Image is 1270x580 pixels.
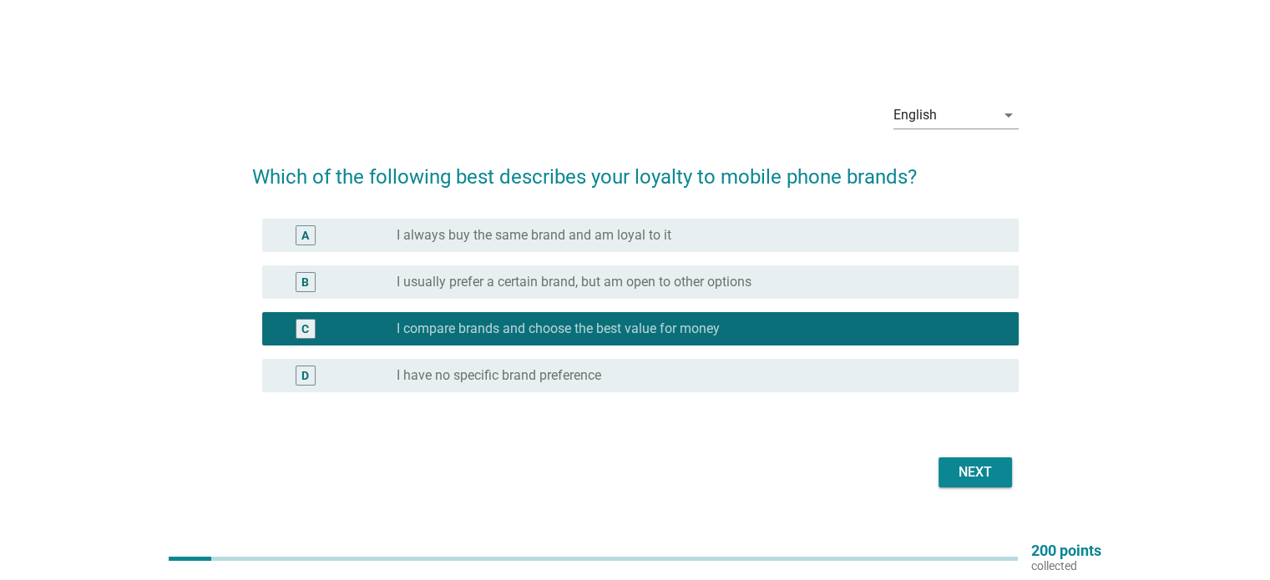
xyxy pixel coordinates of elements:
p: collected [1031,558,1101,573]
p: 200 points [1031,543,1101,558]
button: Next [939,457,1012,487]
label: I compare brands and choose the best value for money [397,320,720,337]
h2: Which of the following best describes your loyalty to mobile phone brands? [252,145,1019,192]
i: arrow_drop_down [999,105,1019,125]
div: Next [952,462,999,482]
div: D [301,366,309,384]
label: I usually prefer a certain brand, but am open to other options [397,274,751,290]
div: English [893,108,937,123]
div: A [301,226,309,244]
div: C [301,320,309,337]
label: I have no specific brand preference [397,367,601,384]
div: B [301,273,309,290]
label: I always buy the same brand and am loyal to it [397,227,671,244]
